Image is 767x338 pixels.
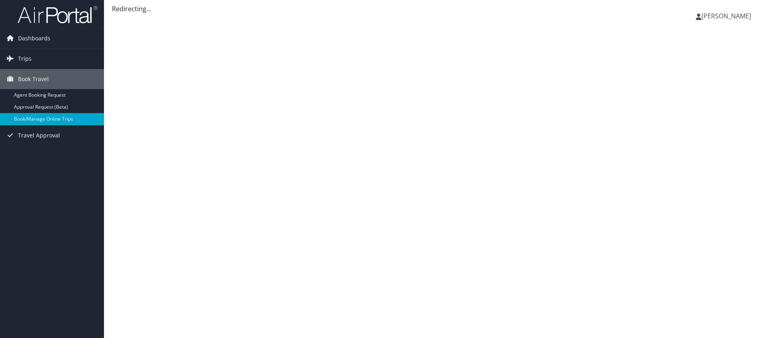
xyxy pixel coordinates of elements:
[18,28,50,48] span: Dashboards
[18,49,32,69] span: Trips
[696,4,759,28] a: [PERSON_NAME]
[112,4,759,14] div: Redirecting...
[18,69,49,89] span: Book Travel
[701,12,751,20] span: [PERSON_NAME]
[18,5,98,24] img: airportal-logo.png
[18,125,60,145] span: Travel Approval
